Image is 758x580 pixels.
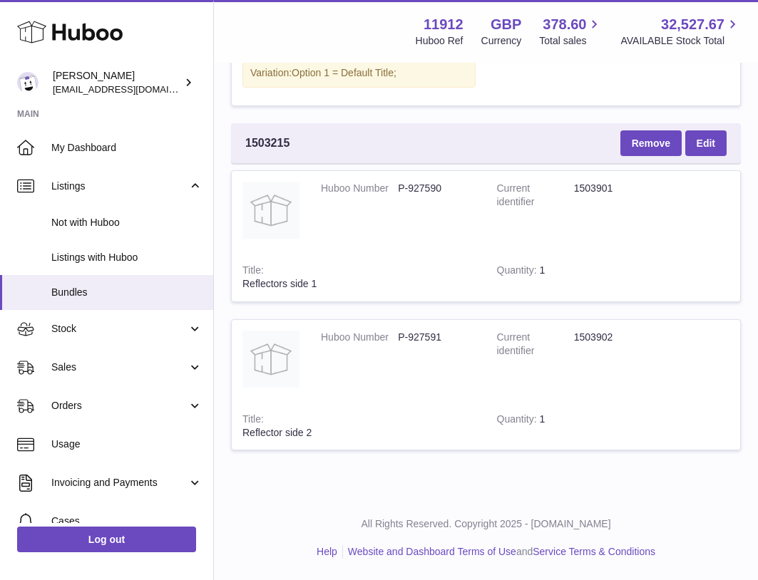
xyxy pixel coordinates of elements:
strong: 11912 [424,15,463,34]
div: Reflector side 2 [242,426,476,440]
strong: Quantity [497,413,540,428]
a: 32,527.67 AVAILABLE Stock Total [620,15,741,48]
dd: P-927591 [398,331,475,344]
a: Website and Dashboard Terms of Use [348,546,516,557]
span: Bundles [51,286,203,299]
dt: Huboo Number [321,182,398,195]
button: Remove [620,130,682,156]
strong: GBP [491,15,521,34]
span: Orders [51,399,188,413]
span: Not with Huboo [51,216,203,229]
span: Listings with Huboo [51,251,203,264]
div: Variation: [242,58,476,88]
strong: Quantity [497,264,540,279]
dd: 1503902 [574,331,651,358]
span: My Dashboard [51,141,203,155]
span: AVAILABLE Stock Total [620,34,741,48]
strong: Title [242,413,264,428]
dt: Huboo Number [321,331,398,344]
span: Stock [51,322,188,336]
img: Reflectors side 1 [242,182,299,239]
a: Log out [17,527,196,552]
dt: Current identifier [497,182,574,209]
p: All Rights Reserved. Copyright 2025 - [DOMAIN_NAME] [225,517,747,531]
span: Total sales [539,34,603,48]
div: Huboo Ref [416,34,463,48]
span: Cases [51,514,203,528]
td: 1 [486,253,578,301]
span: Usage [51,437,203,451]
img: internalAdmin-11912@internal.huboo.com [17,72,39,93]
a: Service Terms & Conditions [533,546,655,557]
div: [PERSON_NAME] [53,69,181,96]
dt: Current identifier [497,331,574,358]
span: Option 1 = Default Title; [292,67,396,78]
div: Reflectors side 1 [242,277,476,291]
img: Reflector side 2 [242,331,299,388]
a: Edit [685,130,727,156]
span: Invoicing and Payments [51,476,188,490]
li: and [343,545,655,559]
span: [EMAIL_ADDRESS][DOMAIN_NAME] [53,83,210,95]
dd: P-927590 [398,182,475,195]
span: 32,527.67 [661,15,724,34]
span: Listings [51,180,188,193]
a: Help [317,546,337,557]
a: 378.60 Total sales [539,15,603,48]
td: 1 [486,402,578,450]
div: Currency [481,34,522,48]
span: Sales [51,361,188,374]
span: 1503215 [245,135,290,151]
span: 378.60 [543,15,586,34]
dd: 1503901 [574,182,651,209]
strong: Title [242,264,264,279]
